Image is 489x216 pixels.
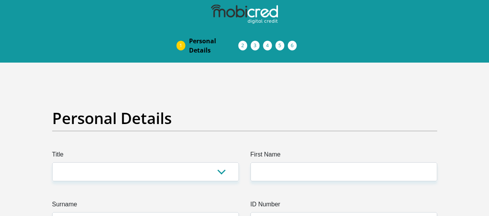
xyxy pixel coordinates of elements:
[211,5,278,24] img: mobicred logo
[250,150,437,162] label: First Name
[250,200,437,212] label: ID Number
[250,162,437,181] input: First Name
[189,36,239,55] span: Personal Details
[52,200,239,212] label: Surname
[52,150,239,162] label: Title
[183,33,245,58] a: PersonalDetails
[52,109,437,128] h2: Personal Details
